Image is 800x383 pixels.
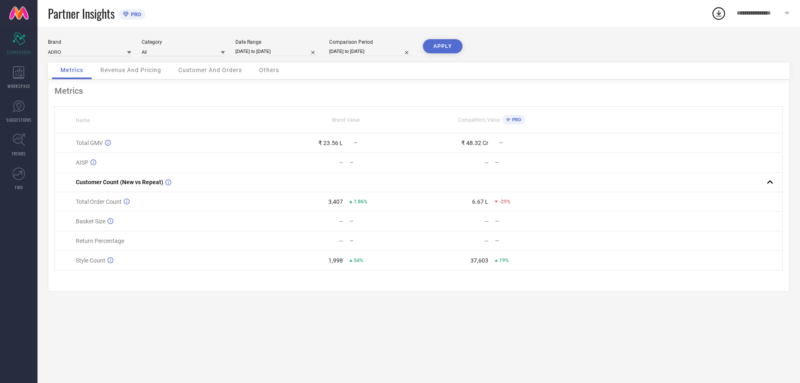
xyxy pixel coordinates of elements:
[484,238,489,244] div: —
[76,118,90,123] span: Name
[339,218,343,225] div: —
[76,218,105,225] span: Basket Size
[76,257,105,264] span: Style Count
[495,238,564,244] div: —
[100,67,161,73] span: Revenue And Pricing
[499,199,510,205] span: -29%
[339,238,343,244] div: —
[328,257,343,264] div: 1,998
[354,199,367,205] span: 1.86%
[76,198,122,205] span: Total Order Count
[235,39,319,45] div: Date Range
[423,39,462,53] button: APPLY
[350,218,418,224] div: —
[6,117,32,123] span: SUGGESTIONS
[178,67,242,73] span: Customer And Orders
[76,238,124,244] span: Return Percentage
[328,198,343,205] div: 3,407
[12,150,26,157] span: TRENDS
[711,6,726,21] div: Open download list
[76,140,103,146] span: Total GMV
[329,47,412,56] input: Select comparison period
[15,184,23,190] span: FWD
[129,11,141,18] span: PRO
[332,117,360,123] span: Brand Value
[495,160,564,165] div: —
[339,159,343,166] div: —
[318,140,343,146] div: ₹ 23.56 L
[55,86,783,96] div: Metrics
[354,140,357,146] span: —
[48,5,115,22] span: Partner Insights
[7,83,30,89] span: WORKSPACE
[235,47,319,56] input: Select date range
[495,218,564,224] div: —
[142,39,225,45] div: Category
[472,198,488,205] div: 6.67 L
[60,67,83,73] span: Metrics
[470,257,488,264] div: 37,603
[329,39,412,45] div: Comparison Period
[76,159,88,166] span: AISP
[48,39,131,45] div: Brand
[76,179,163,185] span: Customer Count (New vs Repeat)
[484,218,489,225] div: —
[461,140,488,146] div: ₹ 48.32 Cr
[499,140,503,146] span: —
[354,258,363,263] span: 54%
[510,117,521,123] span: PRO
[499,258,509,263] span: 19%
[350,238,418,244] div: —
[458,117,500,123] span: Competitors Value
[350,160,418,165] div: —
[484,159,489,166] div: —
[259,67,279,73] span: Others
[7,49,31,55] span: SCORECARDS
